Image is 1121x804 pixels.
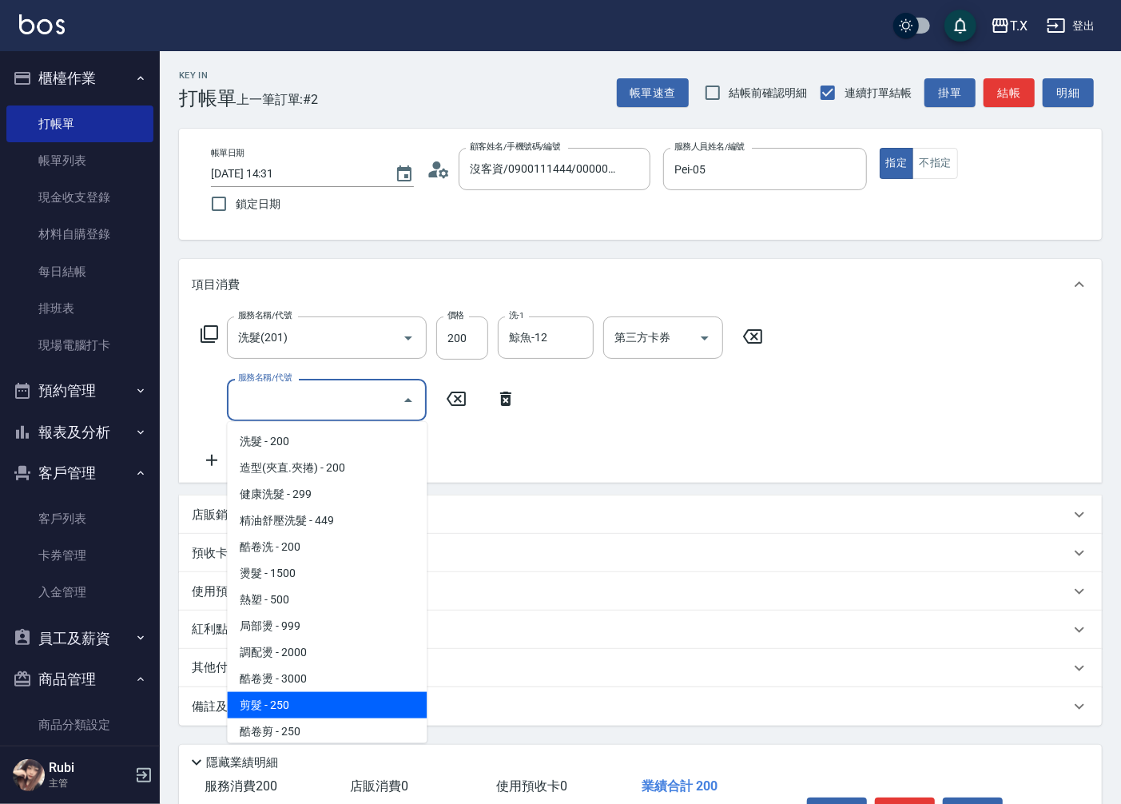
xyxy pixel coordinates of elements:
[227,718,427,745] span: 酷卷剪 - 250
[845,85,912,101] span: 連續打單結帳
[6,179,153,216] a: 現金收支登錄
[179,496,1102,534] div: 店販銷售
[227,507,427,534] span: 精油舒壓洗髮 - 449
[6,537,153,574] a: 卡券管理
[192,507,240,523] p: 店販銷售
[192,699,252,715] p: 備註及來源
[385,155,423,193] button: Choose date, selected date is 2025-09-11
[238,309,292,321] label: 服務名稱/代號
[912,148,957,179] button: 不指定
[227,481,427,507] span: 健康洗髮 - 299
[6,743,153,780] a: 商品列表
[13,759,45,791] img: Person
[6,58,153,99] button: 櫃檯作業
[179,572,1102,611] div: 使用預收卡
[509,309,524,321] label: 洗-1
[206,754,278,771] p: 隱藏業績明細
[944,10,976,42] button: save
[6,253,153,290] a: 每日結帳
[6,500,153,537] a: 客戶列表
[6,574,153,611] a: 入金管理
[984,78,1035,108] button: 結帳
[674,141,745,153] label: 服務人員姓名/編號
[227,639,427,666] span: 調配燙 - 2000
[6,452,153,494] button: 客戶管理
[6,659,153,700] button: 商品管理
[227,534,427,560] span: 酷卷洗 - 200
[192,583,252,600] p: 使用預收卡
[236,196,280,213] span: 鎖定日期
[179,687,1102,726] div: 備註及來源
[227,560,427,587] span: 燙髮 - 1500
[1040,11,1102,41] button: 登出
[6,370,153,412] button: 預約管理
[924,78,976,108] button: 掛單
[6,706,153,743] a: 商品分類設定
[179,611,1102,649] div: 紅利點數剩餘點數: 156020換算比率: 1
[1010,16,1028,36] div: T.X
[227,587,427,613] span: 熱塑 - 500
[192,277,240,293] p: 項目消費
[6,216,153,253] a: 材料自購登錄
[6,618,153,659] button: 員工及薪資
[6,105,153,142] a: 打帳單
[211,147,244,159] label: 帳單日期
[6,412,153,453] button: 報表及分析
[880,148,914,179] button: 指定
[179,259,1102,310] div: 項目消費
[179,534,1102,572] div: 預收卡販賣
[238,372,292,384] label: 服務名稱/代號
[6,327,153,364] a: 現場電腦打卡
[396,388,421,413] button: Close
[237,90,319,109] span: 上一筆訂單:#2
[19,14,65,34] img: Logo
[6,142,153,179] a: 帳單列表
[496,778,567,794] span: 使用預收卡 0
[984,10,1034,42] button: T.X
[211,161,379,187] input: YYYY/MM/DD hh:mm
[447,309,464,321] label: 價格
[470,141,561,153] label: 顧客姓名/手機號碼/編號
[6,290,153,327] a: 排班表
[205,778,277,794] span: 服務消費 200
[49,776,130,790] p: 主管
[227,692,427,718] span: 剪髮 - 250
[192,545,252,562] p: 預收卡販賣
[227,428,427,455] span: 洗髮 - 200
[351,778,409,794] span: 店販消費 0
[692,325,718,351] button: Open
[179,70,237,81] h2: Key In
[227,666,427,692] span: 酷卷燙 - 3000
[192,621,359,639] p: 紅利點數
[49,760,130,776] h5: Rubi
[179,649,1102,687] div: 其他付款方式入金可用餘額: 0
[729,85,808,101] span: 結帳前確認明細
[192,659,339,677] p: 其他付款方式
[642,778,718,794] span: 業績合計 200
[617,78,689,108] button: 帳單速查
[179,87,237,109] h3: 打帳單
[227,613,427,639] span: 局部燙 - 999
[227,455,427,481] span: 造型(夾直.夾捲) - 200
[396,325,421,351] button: Open
[1043,78,1094,108] button: 明細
